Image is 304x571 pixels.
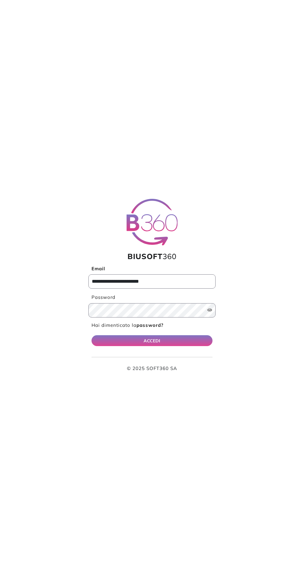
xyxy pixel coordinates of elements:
[92,322,163,328] a: Hai dimenticato lapassword?
[136,322,163,328] b: password?
[88,294,216,301] label: Password
[88,252,216,261] h1: 360
[92,335,212,346] button: ACCEDI
[92,266,105,272] b: Email
[127,252,163,261] span: BIUSOFT
[92,365,212,372] p: © 2025 SOFT360 SA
